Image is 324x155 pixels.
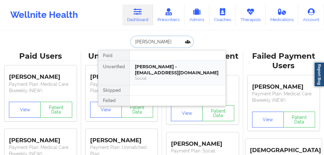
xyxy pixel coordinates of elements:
[298,4,324,26] a: Account
[135,64,220,76] div: [PERSON_NAME] - [EMAIL_ADDRESS][DOMAIN_NAME]
[90,132,153,144] div: [PERSON_NAME]
[40,102,72,118] button: Patient Data
[90,102,122,118] button: View
[86,51,158,61] div: Unverified Users
[314,62,324,87] a: Report Bug
[171,136,234,148] div: [PERSON_NAME]
[171,148,234,154] p: Payment Plan : Social
[266,4,298,26] a: Medications
[135,76,220,81] div: Social
[248,51,320,71] div: Failed Payment Users
[209,4,236,26] a: Coaches
[153,4,185,26] a: Prescribers
[98,50,129,61] div: Paid
[90,81,153,94] p: Payment Plan : Unmatched Plan
[202,105,234,121] button: Patient Data
[9,81,72,94] p: Payment Plan : Medical Care Biweekly (NEW)
[252,91,315,103] p: Payment Plan : Medical Care Biweekly (NEW)
[4,51,77,61] div: Paid Users
[121,102,153,118] button: Patient Data
[252,112,284,128] button: View
[98,96,129,106] div: Failed
[184,4,209,26] a: Admins
[9,132,72,144] div: [PERSON_NAME]
[236,4,266,26] a: Therapists
[98,61,129,85] div: Unverified
[252,78,315,91] div: [PERSON_NAME]
[122,4,153,26] a: Dashboard
[90,69,153,81] div: [PERSON_NAME]
[171,105,203,121] button: View
[283,112,315,128] button: Patient Data
[98,85,129,96] div: Skipped
[9,102,41,118] button: View
[9,69,72,81] div: [PERSON_NAME]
